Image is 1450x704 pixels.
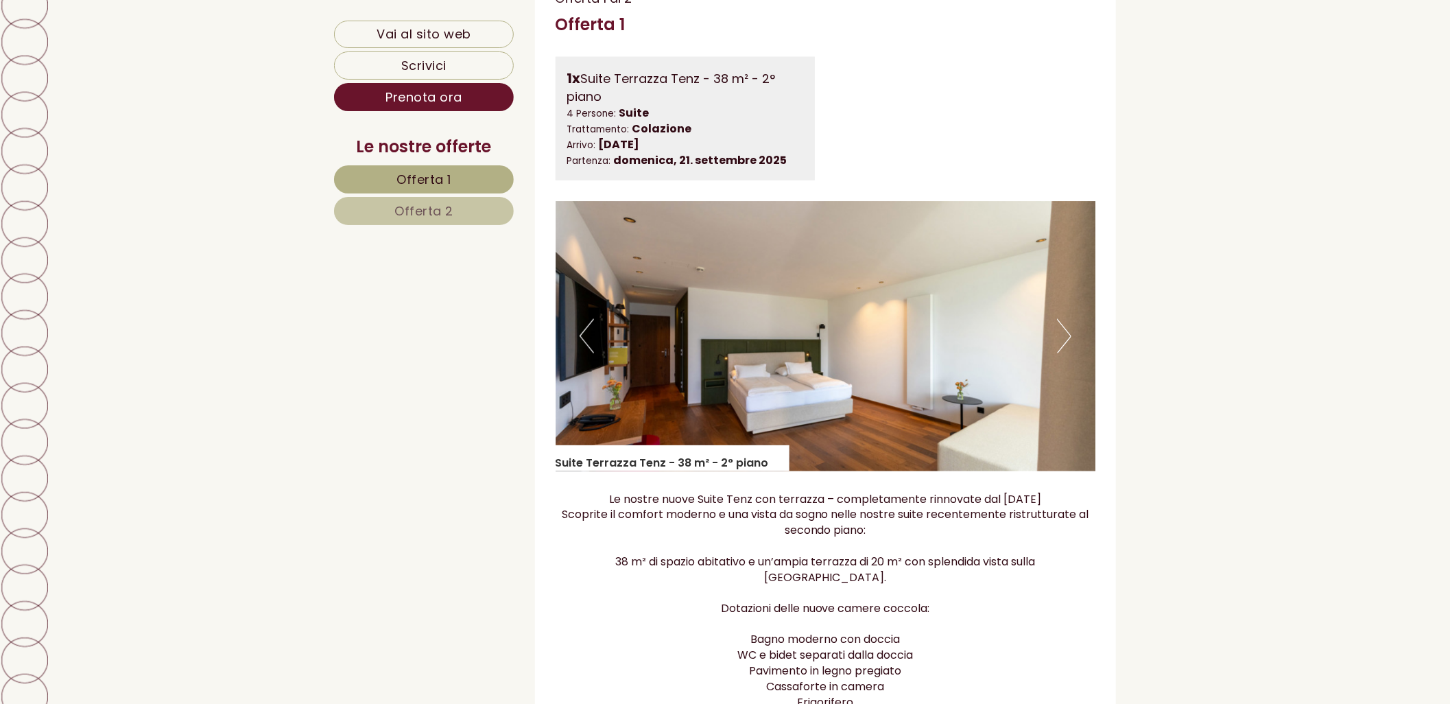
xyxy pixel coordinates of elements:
small: 17:05 [21,69,226,79]
div: Offerta 1 [556,13,626,36]
div: Le nostre offerte [334,135,514,159]
span: Offerta 1 [396,171,451,188]
a: Prenota ora [334,83,514,111]
b: Suite [619,105,650,121]
a: Vai al sito web [334,21,514,48]
div: Suite Terrazza Tenz - 38 m² - 2° piano [567,69,804,106]
button: Invia [468,357,541,386]
b: 1x [567,69,581,88]
div: Hotel Tenz [21,43,226,54]
img: image [556,201,1096,471]
small: Partenza: [567,154,611,167]
div: Suite Terrazza Tenz - 38 m² - 2° piano [556,445,789,471]
b: domenica, 21. settembre 2025 [614,152,787,168]
span: Offerta 2 [394,202,453,220]
small: Arrivo: [567,139,596,152]
div: Buon giorno, come possiamo aiutarla? [10,40,233,82]
small: Trattamento: [567,123,630,136]
button: Previous [580,319,594,353]
b: [DATE] [599,137,640,152]
small: 4 Persone: [567,107,617,120]
a: Scrivici [334,51,514,80]
div: [DATE] [243,10,298,33]
button: Next [1057,319,1071,353]
b: Colazione [632,121,692,137]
